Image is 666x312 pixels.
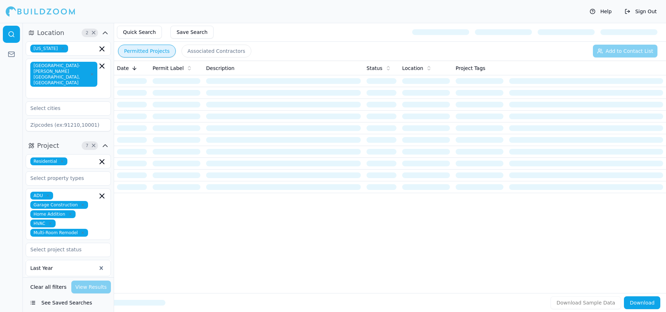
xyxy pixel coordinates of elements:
[621,6,660,17] button: Sign Out
[83,142,91,149] span: 7
[30,201,88,209] span: Garage Construction
[26,140,111,151] button: Project7Clear Project filters
[624,296,660,309] button: Download
[153,65,184,72] span: Permit Label
[30,220,56,227] span: HVAC
[26,172,102,185] input: Select property types
[402,65,423,72] span: Location
[91,31,96,35] span: Clear Location filters
[30,229,88,237] span: Multi-Room Remodel
[91,144,96,147] span: Clear Project filters
[367,65,383,72] span: Status
[206,65,235,72] span: Description
[30,62,97,87] span: [GEOGRAPHIC_DATA]-[PERSON_NAME][GEOGRAPHIC_DATA], [GEOGRAPHIC_DATA]
[30,157,67,165] span: Residential
[30,45,68,52] span: [US_STATE]
[30,192,53,200] span: ADU
[26,296,111,309] button: See Saved Searches
[181,45,251,57] button: Associated Contractors
[37,141,59,151] span: Project
[586,6,615,17] button: Help
[37,28,64,38] span: Location
[117,26,162,39] button: Quick Search
[83,29,91,36] span: 2
[26,243,102,256] input: Select project status
[26,102,102,115] input: Select cities
[118,45,176,57] button: Permitted Projects
[117,65,129,72] span: Date
[26,27,111,39] button: Location2Clear Location filters
[26,119,111,131] input: Zipcodes (ex:91210,10001)
[456,65,485,72] span: Project Tags
[29,281,68,293] button: Clear all filters
[170,26,214,39] button: Save Search
[30,210,76,218] span: Home Addition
